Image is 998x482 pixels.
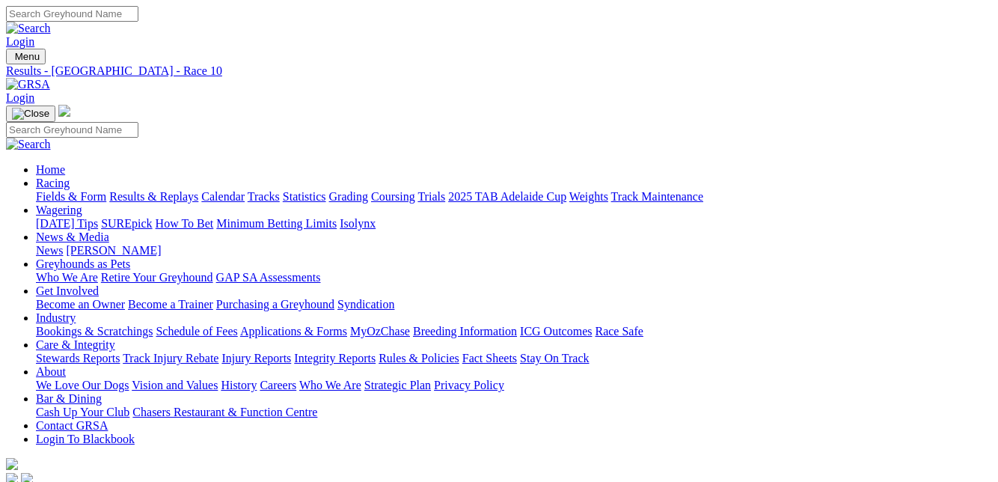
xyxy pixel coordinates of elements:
[132,379,218,391] a: Vision and Values
[299,379,361,391] a: Who We Are
[36,271,98,284] a: Who We Are
[36,392,102,405] a: Bar & Dining
[128,298,213,311] a: Become a Trainer
[283,190,326,203] a: Statistics
[58,105,70,117] img: logo-grsa-white.png
[36,406,992,419] div: Bar & Dining
[36,379,992,392] div: About
[36,177,70,189] a: Racing
[6,122,138,138] input: Search
[36,311,76,324] a: Industry
[36,217,98,230] a: [DATE] Tips
[36,190,106,203] a: Fields & Form
[6,458,18,470] img: logo-grsa-white.png
[36,257,130,270] a: Greyhounds as Pets
[156,217,214,230] a: How To Bet
[221,379,257,391] a: History
[36,231,109,243] a: News & Media
[36,298,125,311] a: Become an Owner
[12,108,49,120] img: Close
[216,271,321,284] a: GAP SA Assessments
[15,51,40,62] span: Menu
[371,190,415,203] a: Coursing
[36,244,63,257] a: News
[462,352,517,364] a: Fact Sheets
[340,217,376,230] a: Isolynx
[156,325,237,338] a: Schedule of Fees
[6,64,992,78] a: Results - [GEOGRAPHIC_DATA] - Race 10
[248,190,280,203] a: Tracks
[329,190,368,203] a: Grading
[569,190,608,203] a: Weights
[6,49,46,64] button: Toggle navigation
[216,217,337,230] a: Minimum Betting Limits
[36,271,992,284] div: Greyhounds as Pets
[36,365,66,378] a: About
[36,163,65,176] a: Home
[294,352,376,364] a: Integrity Reports
[448,190,566,203] a: 2025 TAB Adelaide Cup
[595,325,643,338] a: Race Safe
[260,379,296,391] a: Careers
[36,325,153,338] a: Bookings & Scratchings
[413,325,517,338] a: Breeding Information
[6,138,51,151] img: Search
[109,190,198,203] a: Results & Replays
[6,6,138,22] input: Search
[6,35,34,48] a: Login
[36,190,992,204] div: Racing
[36,284,99,297] a: Get Involved
[66,244,161,257] a: [PERSON_NAME]
[240,325,347,338] a: Applications & Forms
[6,22,51,35] img: Search
[221,352,291,364] a: Injury Reports
[36,419,108,432] a: Contact GRSA
[36,217,992,231] div: Wagering
[350,325,410,338] a: MyOzChase
[36,244,992,257] div: News & Media
[36,433,135,445] a: Login To Blackbook
[101,271,213,284] a: Retire Your Greyhound
[36,338,115,351] a: Care & Integrity
[36,298,992,311] div: Get Involved
[434,379,504,391] a: Privacy Policy
[36,379,129,391] a: We Love Our Dogs
[6,106,55,122] button: Toggle navigation
[36,406,129,418] a: Cash Up Your Club
[520,352,589,364] a: Stay On Track
[379,352,459,364] a: Rules & Policies
[611,190,703,203] a: Track Maintenance
[36,204,82,216] a: Wagering
[36,352,992,365] div: Care & Integrity
[36,325,992,338] div: Industry
[364,379,431,391] a: Strategic Plan
[201,190,245,203] a: Calendar
[6,78,50,91] img: GRSA
[216,298,334,311] a: Purchasing a Greyhound
[417,190,445,203] a: Trials
[520,325,592,338] a: ICG Outcomes
[36,352,120,364] a: Stewards Reports
[6,91,34,104] a: Login
[337,298,394,311] a: Syndication
[132,406,317,418] a: Chasers Restaurant & Function Centre
[101,217,152,230] a: SUREpick
[123,352,218,364] a: Track Injury Rebate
